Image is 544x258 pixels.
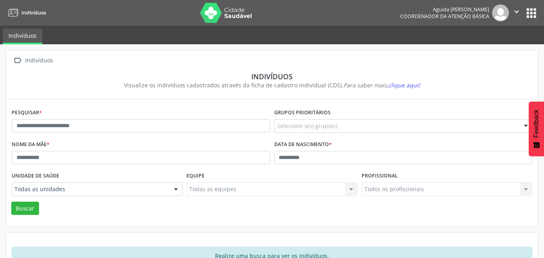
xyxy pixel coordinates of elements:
[11,202,39,215] button: Buscar
[186,170,205,182] label: Equipe
[492,4,509,21] img: img
[23,55,54,66] div: Indivíduos
[388,81,420,89] span: clique aqui!
[12,107,42,119] label: Pesquisar
[14,185,166,193] span: Todas as unidades
[274,138,332,151] label: Data de nascimento
[529,101,544,156] button: Feedback - Mostrar pesquisa
[6,6,46,19] a: Indivíduos
[21,9,46,16] span: Indivíduos
[533,109,540,138] span: Feedback
[12,55,23,66] i: 
[362,170,398,182] label: Profissional
[17,72,527,81] div: Indivíduos
[509,4,524,21] button: 
[512,7,521,16] i: 
[17,81,527,89] div: Visualize os indivíduos cadastrados através da ficha de cadastro individual (CDS).
[400,13,489,20] span: Coordenador da Atenção Básica
[274,107,331,119] label: Grupos prioritários
[3,29,42,44] a: Indivíduos
[277,122,337,130] span: Selecione o(s) grupo(s)
[12,138,50,151] label: Nome da mãe
[12,170,59,182] label: Unidade de saúde
[524,6,538,20] button: apps
[12,55,54,66] a:  Indivíduos
[343,81,420,89] i: Para saber mais,
[400,6,489,13] div: Aguida [PERSON_NAME]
